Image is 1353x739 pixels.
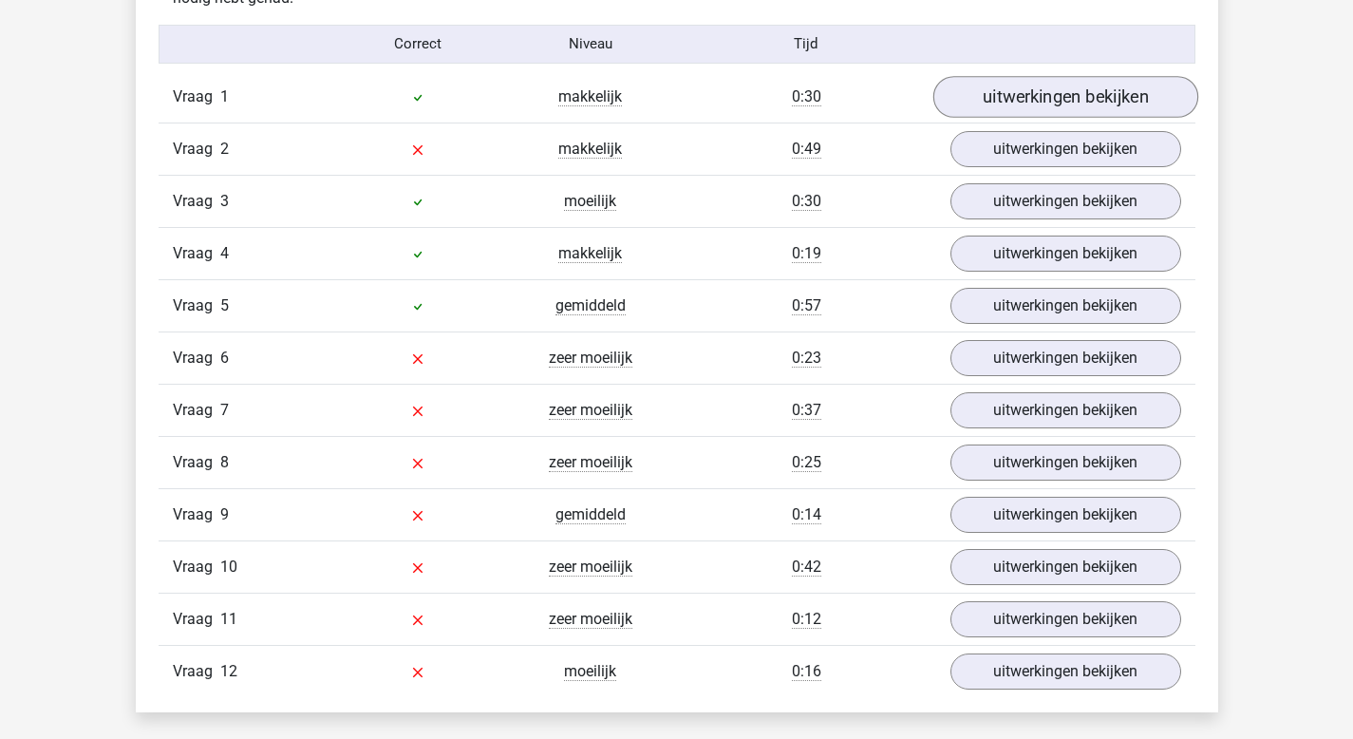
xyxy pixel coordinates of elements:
span: moeilijk [564,662,616,681]
a: uitwerkingen bekijken [950,340,1181,376]
span: gemiddeld [555,505,626,524]
span: 12 [220,662,237,680]
a: uitwerkingen bekijken [950,392,1181,428]
span: 3 [220,192,229,210]
span: Vraag [173,660,220,683]
span: 2 [220,140,229,158]
span: Vraag [173,399,220,422]
span: 0:30 [792,87,821,106]
span: 6 [220,349,229,367]
span: zeer moeilijk [549,558,632,577]
span: 4 [220,244,229,262]
a: uitwerkingen bekijken [950,183,1181,219]
span: 1 [220,87,229,105]
span: 0:25 [792,453,821,472]
span: Vraag [173,608,220,631]
span: 0:30 [792,192,821,211]
span: 0:14 [792,505,821,524]
span: 5 [220,296,229,314]
div: Correct [331,33,504,55]
div: Tijd [676,33,935,55]
span: 0:49 [792,140,821,159]
span: makkelijk [558,140,622,159]
span: Vraag [173,138,220,161]
span: 10 [220,558,237,576]
a: uitwerkingen bekijken [950,654,1181,690]
span: Vraag [173,347,220,369]
span: makkelijk [558,244,622,263]
span: moeilijk [564,192,616,211]
span: Vraag [173,294,220,317]
span: 7 [220,401,229,419]
span: Vraag [173,451,220,474]
span: 0:23 [792,349,821,368]
span: 0:12 [792,610,821,629]
span: 11 [220,610,237,628]
a: uitwerkingen bekijken [950,601,1181,637]
span: Vraag [173,503,220,526]
div: Niveau [504,33,677,55]
span: 0:57 [792,296,821,315]
a: uitwerkingen bekijken [950,288,1181,324]
span: gemiddeld [555,296,626,315]
a: uitwerkingen bekijken [932,76,1197,118]
span: Vraag [173,242,220,265]
span: 0:16 [792,662,821,681]
span: zeer moeilijk [549,401,632,420]
span: Vraag [173,190,220,213]
a: uitwerkingen bekijken [950,497,1181,533]
a: uitwerkingen bekijken [950,445,1181,481]
a: uitwerkingen bekijken [950,549,1181,585]
a: uitwerkingen bekijken [950,236,1181,272]
span: makkelijk [558,87,622,106]
span: zeer moeilijk [549,610,632,629]
span: zeer moeilijk [549,349,632,368]
span: 0:19 [792,244,821,263]
span: 9 [220,505,229,523]
span: Vraag [173,85,220,108]
span: 8 [220,453,229,471]
span: 0:37 [792,401,821,420]
span: 0:42 [792,558,821,577]
span: Vraag [173,556,220,578]
a: uitwerkingen bekijken [950,131,1181,167]
span: zeer moeilijk [549,453,632,472]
